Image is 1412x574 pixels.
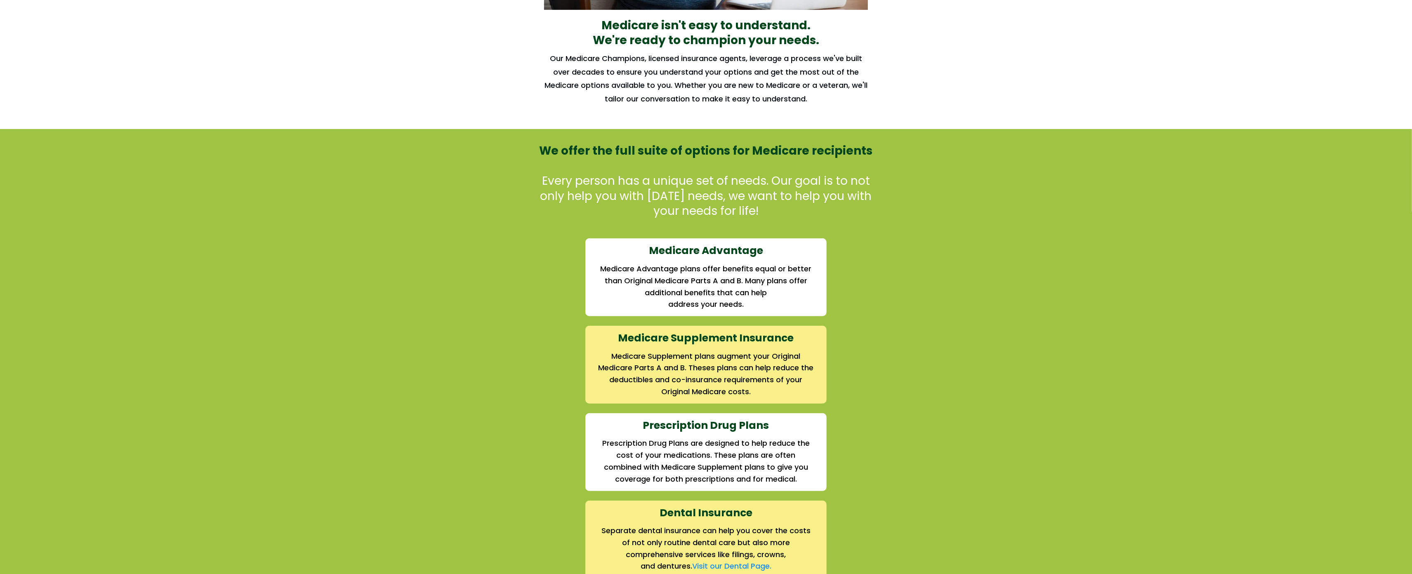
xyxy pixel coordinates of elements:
[597,351,815,398] h2: Medicare Supplement plans augment your Original Medicare Parts A and B. Theses plans can help red...
[597,525,815,560] h2: Separate dental insurance can help you cover the costs of not only routine dental care but also m...
[660,506,752,520] strong: Dental Insurance
[692,561,771,571] a: Visit our Dental Page.
[597,299,815,311] h2: address your needs.
[597,263,815,299] h2: Medicare Advantage plans offer benefits equal or better than Original Medicare Parts A and B. Man...
[533,174,879,219] p: Every person has a unique set of needs. Our goal is to not only help you with [DATE] needs, we wa...
[593,32,819,48] strong: We're ready to champion your needs.
[643,418,769,433] strong: Prescription Drug Plans
[649,243,763,258] strong: Medicare Advantage
[544,52,867,106] h2: Our Medicare Champions, licensed insurance agents, leverage a process we've built over decades to...
[601,17,811,33] strong: Medicare isn't easy to understand.
[597,560,815,572] h2: and dentures.
[540,143,873,159] strong: We offer the full suite of options for Medicare recipients
[597,438,815,485] h2: Prescription Drug Plans are designed to help reduce the cost of your medications. These plans are...
[618,331,794,345] strong: Medicare Supplement Insurance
